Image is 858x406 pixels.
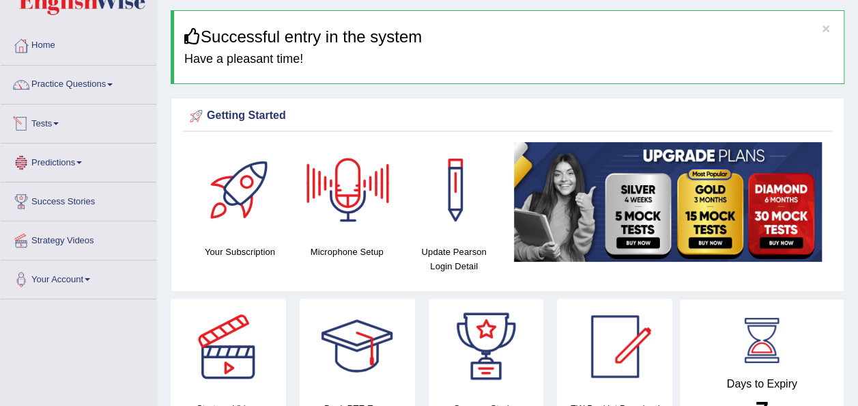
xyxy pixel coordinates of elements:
[407,245,501,273] h4: Update Pearson Login Detail
[1,105,156,139] a: Tests
[1,221,156,256] a: Strategy Videos
[822,21,830,36] button: ×
[695,378,829,390] h4: Days to Expiry
[186,106,829,126] div: Getting Started
[1,182,156,217] a: Success Stories
[184,53,833,66] h4: Have a pleasant time!
[1,260,156,295] a: Your Account
[514,142,822,261] img: small5.jpg
[1,66,156,100] a: Practice Questions
[1,144,156,178] a: Predictions
[184,28,833,46] h3: Successful entry in the system
[300,245,394,259] h4: Microphone Setup
[1,27,156,61] a: Home
[193,245,287,259] h4: Your Subscription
